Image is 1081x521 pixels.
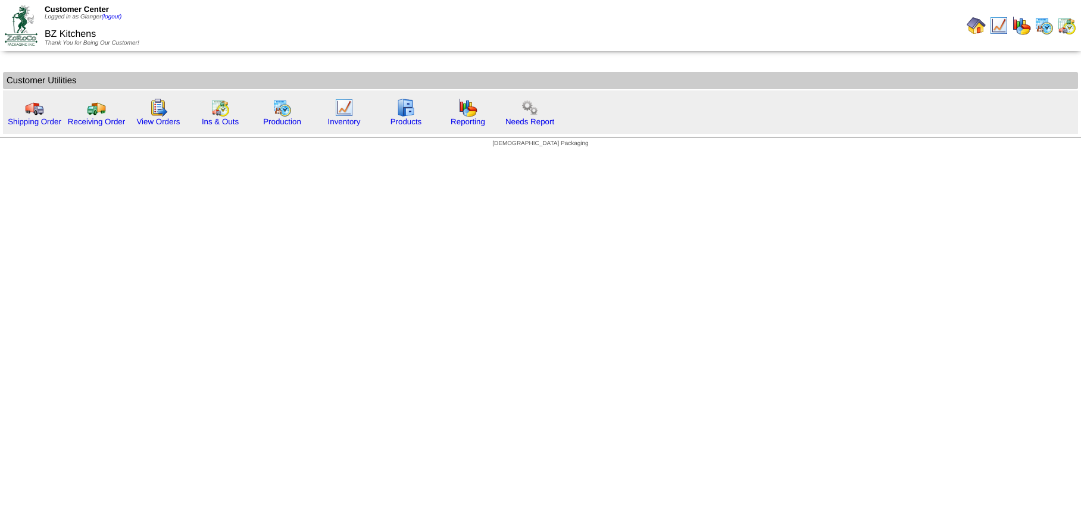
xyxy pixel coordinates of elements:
img: calendarinout.gif [211,98,230,117]
a: Products [390,117,422,126]
a: View Orders [136,117,180,126]
a: Receiving Order [68,117,125,126]
span: BZ Kitchens [45,29,96,39]
img: graph.gif [1012,16,1031,35]
img: calendarinout.gif [1057,16,1076,35]
a: Production [263,117,301,126]
img: cabinet.gif [396,98,415,117]
td: Customer Utilities [3,72,1078,89]
img: line_graph.gif [335,98,354,117]
a: Ins & Outs [202,117,239,126]
span: [DEMOGRAPHIC_DATA] Packaging [492,140,588,147]
span: Thank You for Being Our Customer! [45,40,139,46]
span: Customer Center [45,5,109,14]
img: calendarprod.gif [273,98,292,117]
img: truck.gif [25,98,44,117]
img: graph.gif [458,98,477,117]
a: Reporting [451,117,485,126]
span: Logged in as Glanger [45,14,122,20]
img: home.gif [967,16,986,35]
img: workorder.gif [149,98,168,117]
img: workflow.png [520,98,539,117]
img: ZoRoCo_Logo(Green%26Foil)%20jpg.webp [5,5,38,45]
img: calendarprod.gif [1035,16,1054,35]
a: Inventory [328,117,361,126]
a: Shipping Order [8,117,61,126]
img: line_graph.gif [989,16,1008,35]
a: (logout) [102,14,122,20]
a: Needs Report [505,117,554,126]
img: truck2.gif [87,98,106,117]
